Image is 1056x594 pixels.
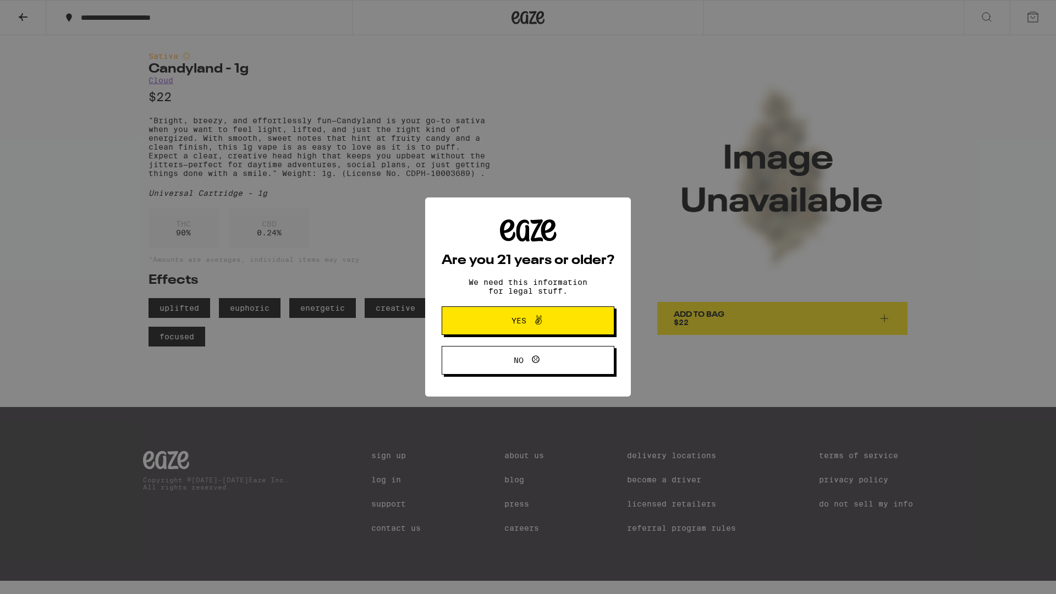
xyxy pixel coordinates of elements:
button: No [442,346,614,375]
span: Yes [512,317,526,324]
button: Yes [442,306,614,335]
h2: Are you 21 years or older? [442,254,614,267]
iframe: Opens a widget where you can find more information [987,561,1045,588]
p: We need this information for legal stuff. [459,278,597,295]
span: No [514,356,524,364]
